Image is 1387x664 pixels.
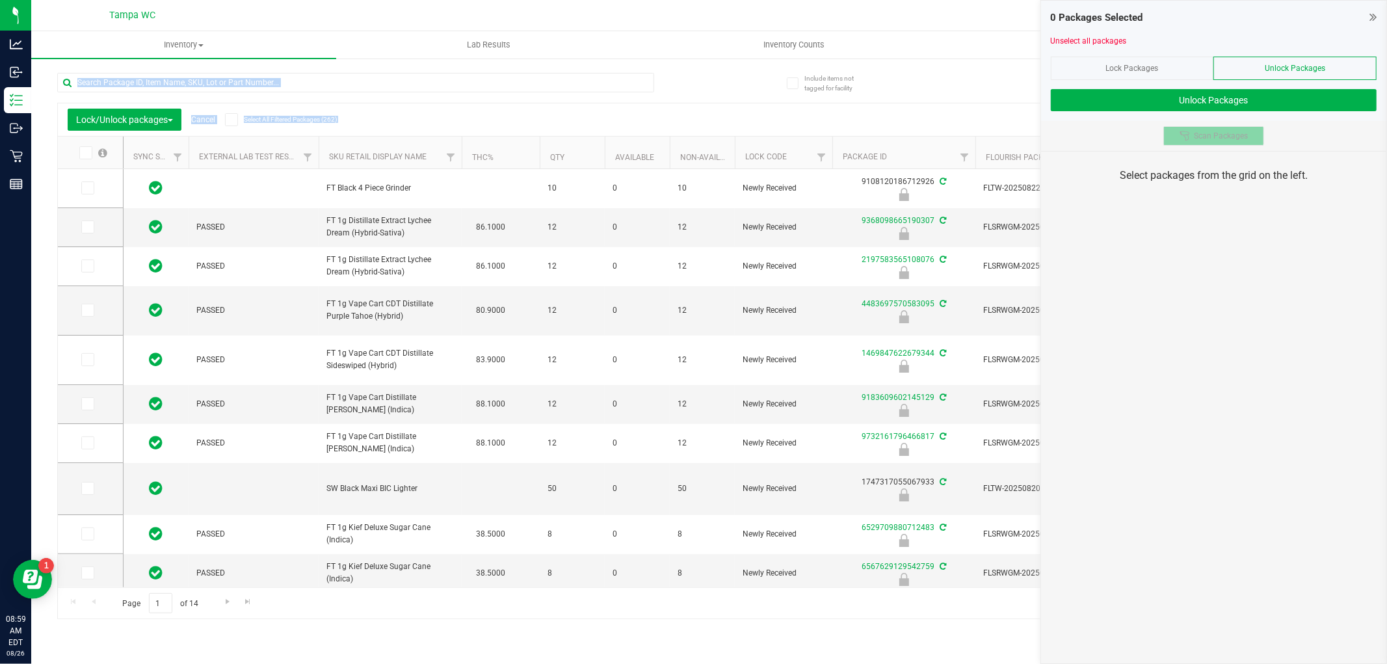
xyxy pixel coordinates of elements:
[743,182,825,194] span: Newly Received
[196,354,311,366] span: PASSED
[743,483,825,495] span: Newly Received
[10,122,23,135] inline-svg: Outbound
[31,39,336,51] span: Inventory
[613,483,662,495] span: 0
[1265,64,1325,73] span: Unlock Packages
[862,562,934,571] a: 6567629129542759
[743,398,825,410] span: Newly Received
[1194,131,1248,141] span: Scan Packages
[830,476,977,501] div: 1747317055067933
[862,255,934,264] a: 2197583565108076
[68,109,181,131] button: Lock/Unlock packages
[548,528,597,540] span: 8
[440,146,462,168] a: Filter
[150,525,163,543] span: In Sync
[472,153,494,162] a: THC%
[830,188,977,201] div: Newly Received
[678,354,727,366] span: 12
[830,360,977,373] div: Newly Received
[862,393,934,402] a: 9183609602145129
[10,178,23,191] inline-svg: Reports
[680,153,738,162] a: Non-Available
[613,304,662,317] span: 0
[469,434,512,453] span: 88.1000
[862,349,934,358] a: 1469847622679344
[196,221,311,233] span: PASSED
[13,560,52,599] iframe: Resource center
[449,39,528,51] span: Lab Results
[830,266,977,279] div: Newly Received
[743,354,825,366] span: Newly Received
[743,437,825,449] span: Newly Received
[76,114,173,125] span: Lock/Unlock packages
[548,304,597,317] span: 12
[613,354,662,366] span: 0
[326,182,454,194] span: FT Black 4 Piece Grinder
[469,525,512,544] span: 38.5000
[326,483,454,495] span: SW Black Maxi BIC Lighter
[745,152,787,161] a: Lock Code
[133,152,183,161] a: Sync Status
[469,218,512,237] span: 86.1000
[983,483,1111,495] span: FLTW-20250820-017
[10,94,23,107] inline-svg: Inventory
[548,221,597,233] span: 12
[862,216,934,225] a: 9368098665190307
[862,299,934,308] a: 4483697570583095
[326,392,454,416] span: FT 1g Vape Cart Distillate [PERSON_NAME] (Indica)
[1051,36,1127,46] a: Unselect all packages
[938,523,946,532] span: Sync from Compliance System
[830,310,977,323] div: Newly Received
[613,567,662,579] span: 0
[986,153,1068,162] a: Flourish Package ID
[862,432,934,441] a: 9732161796466817
[548,483,597,495] span: 50
[613,182,662,194] span: 0
[111,593,209,613] span: Page of 14
[843,152,887,161] a: Package ID
[830,443,977,456] div: Newly Received
[326,347,454,372] span: FT 1g Vape Cart CDT Distillate Sideswiped (Hybrid)
[678,304,727,317] span: 12
[983,221,1111,233] span: FLSRWGM-20250820-2315
[641,31,946,59] a: Inventory Counts
[10,38,23,51] inline-svg: Analytics
[239,593,258,611] a: Go to the last page
[6,613,25,648] p: 08:59 AM EDT
[196,567,311,579] span: PASSED
[218,593,237,611] a: Go to the next page
[98,148,107,157] span: Select all records on this page
[983,437,1111,449] span: FLSRWGM-20250820-626
[830,176,977,201] div: 9108120186712926
[678,437,727,449] span: 12
[110,10,156,21] span: Tampa WC
[983,567,1111,579] span: FLSRWGM-20250819-1381
[1106,64,1159,73] span: Lock Packages
[678,221,727,233] span: 12
[548,260,597,272] span: 12
[150,395,163,413] span: In Sync
[10,66,23,79] inline-svg: Inbound
[743,304,825,317] span: Newly Received
[196,304,311,317] span: PASSED
[297,146,319,168] a: Filter
[678,398,727,410] span: 12
[150,218,163,236] span: In Sync
[167,146,189,168] a: Filter
[548,398,597,410] span: 12
[613,221,662,233] span: 0
[6,648,25,658] p: 08/26
[938,299,946,308] span: Sync from Compliance System
[830,573,977,586] div: Newly Received
[469,301,512,320] span: 80.9000
[326,561,454,585] span: FT 1g Kief Deluxe Sugar Cane (Indica)
[938,216,946,225] span: Sync from Compliance System
[983,260,1111,272] span: FLSRWGM-20250820-2279
[613,437,662,449] span: 0
[196,437,311,449] span: PASSED
[244,116,309,123] span: Select All Filtered Packages (262)
[469,395,512,414] span: 88.1000
[469,257,512,276] span: 86.1000
[326,298,454,323] span: FT 1g Vape Cart CDT Distillate Purple Tahoe (Hybrid)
